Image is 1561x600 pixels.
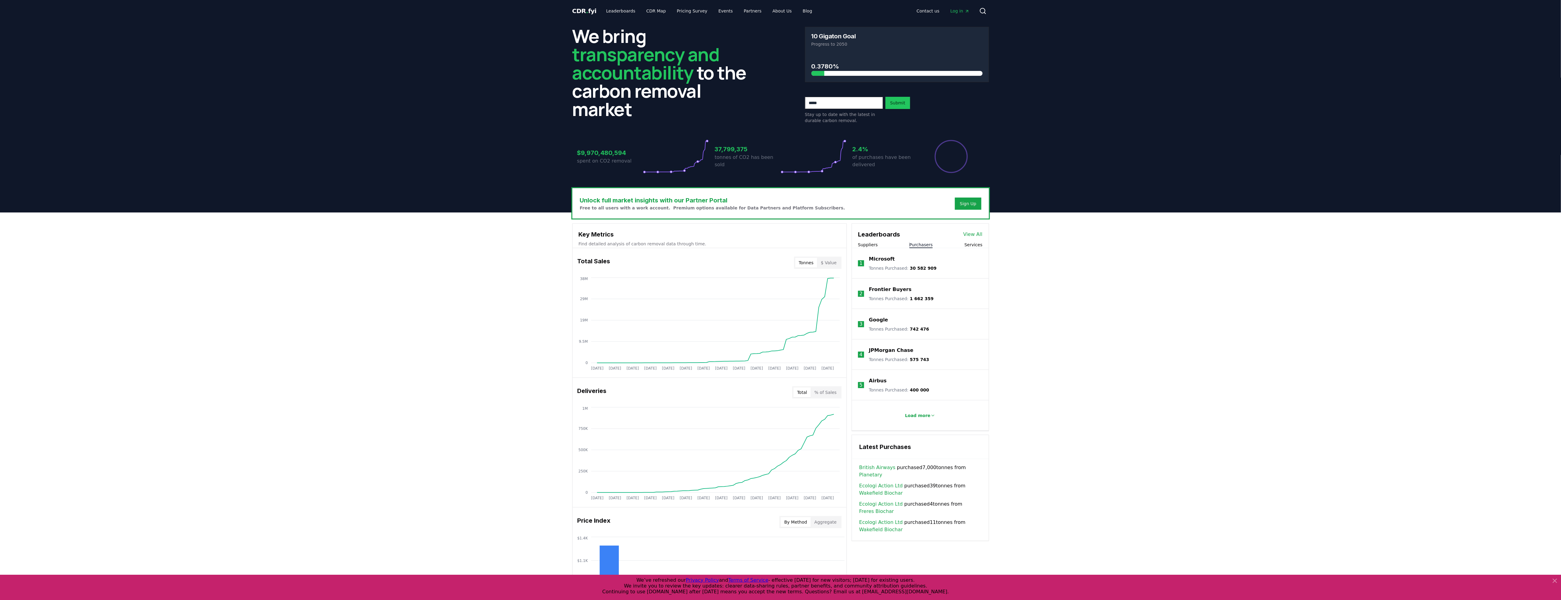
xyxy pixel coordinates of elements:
[853,145,918,154] h3: 2.4%
[950,8,969,14] span: Log in
[910,266,937,271] span: 30 582 909
[768,496,781,500] tspan: [DATE]
[672,5,712,16] a: Pricing Survey
[585,361,588,365] tspan: 0
[733,496,745,500] tspan: [DATE]
[680,496,692,500] tspan: [DATE]
[821,367,834,371] tspan: [DATE]
[910,357,929,362] span: 575 743
[715,367,728,371] tspan: [DATE]
[869,296,934,302] p: Tonnes Purchased :
[580,277,588,281] tspan: 38M
[885,97,910,109] button: Submit
[644,367,657,371] tspan: [DATE]
[641,5,671,16] a: CDR Map
[858,230,900,239] h3: Leaderboards
[577,559,588,563] tspan: $1.1K
[680,367,692,371] tspan: [DATE]
[572,42,719,85] span: transparency and accountability
[715,154,781,168] p: tonnes of CO2 has been sold
[739,5,766,16] a: Partners
[609,496,621,500] tspan: [DATE]
[795,258,817,268] button: Tonnes
[697,496,710,500] tspan: [DATE]
[821,496,834,500] tspan: [DATE]
[697,367,710,371] tspan: [DATE]
[786,367,798,371] tspan: [DATE]
[793,388,811,397] button: Total
[577,516,611,528] h3: Price Index
[859,471,882,479] a: Planetary
[577,386,607,398] h3: Deliveries
[869,255,895,263] a: Microsoft
[591,367,603,371] tspan: [DATE]
[811,62,983,71] h3: 0.3780%
[859,482,981,497] span: purchased 39 tonnes from
[580,318,588,322] tspan: 19M
[963,231,983,238] a: View All
[582,406,588,411] tspan: 1M
[869,387,929,393] p: Tonnes Purchased :
[859,482,903,489] a: Ecologi Action Ltd
[859,500,981,515] span: purchased 4 tonnes from
[579,230,840,239] h3: Key Metrics
[912,5,974,16] nav: Main
[900,409,940,422] button: Load more
[869,286,912,293] p: Frontier Buyers
[585,490,588,495] tspan: 0
[859,500,903,508] a: Ecologi Action Ltd
[579,339,588,344] tspan: 9.5M
[662,496,674,500] tspan: [DATE]
[860,351,863,358] p: 4
[609,367,621,371] tspan: [DATE]
[805,111,883,124] p: Stay up to date with the latest in durable carbon removal.
[715,145,781,154] h3: 37,799,375
[859,519,981,533] span: purchased 11 tonnes from
[912,5,944,16] a: Contact us
[869,326,929,332] p: Tonnes Purchased :
[601,5,640,16] a: Leaderboards
[817,258,840,268] button: $ Value
[859,464,895,471] a: British Airways
[811,33,856,39] h3: 10 Gigaton Goal
[768,5,796,16] a: About Us
[811,41,983,47] p: Progress to 2050
[860,260,863,267] p: 1
[960,201,976,207] a: Sign Up
[860,381,863,389] p: 5
[768,367,781,371] tspan: [DATE]
[804,367,816,371] tspan: [DATE]
[910,327,929,332] span: 742 476
[860,290,863,297] p: 2
[859,464,981,479] span: purchased 7,000 tonnes from
[955,198,981,210] button: Sign Up
[945,5,974,16] a: Log in
[715,496,728,500] tspan: [DATE]
[572,7,597,15] a: CDR.fyi
[786,496,798,500] tspan: [DATE]
[811,388,840,397] button: % of Sales
[577,157,643,165] p: spent on CO2 removal
[586,7,588,15] span: .
[869,377,887,384] a: Airbus
[733,367,745,371] tspan: [DATE]
[578,426,588,431] tspan: 750K
[964,242,982,248] button: Services
[909,242,933,248] button: Purchasers
[804,496,816,500] tspan: [DATE]
[580,196,845,205] h3: Unlock full market insights with our Partner Portal
[869,356,929,363] p: Tonnes Purchased :
[910,296,934,301] span: 1 662 359
[750,367,763,371] tspan: [DATE]
[662,367,674,371] tspan: [DATE]
[572,7,597,15] span: CDR fyi
[869,316,888,324] a: Google
[905,412,931,419] p: Load more
[869,347,913,354] a: JPMorgan Chase
[781,517,811,527] button: By Method
[601,5,817,16] nav: Main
